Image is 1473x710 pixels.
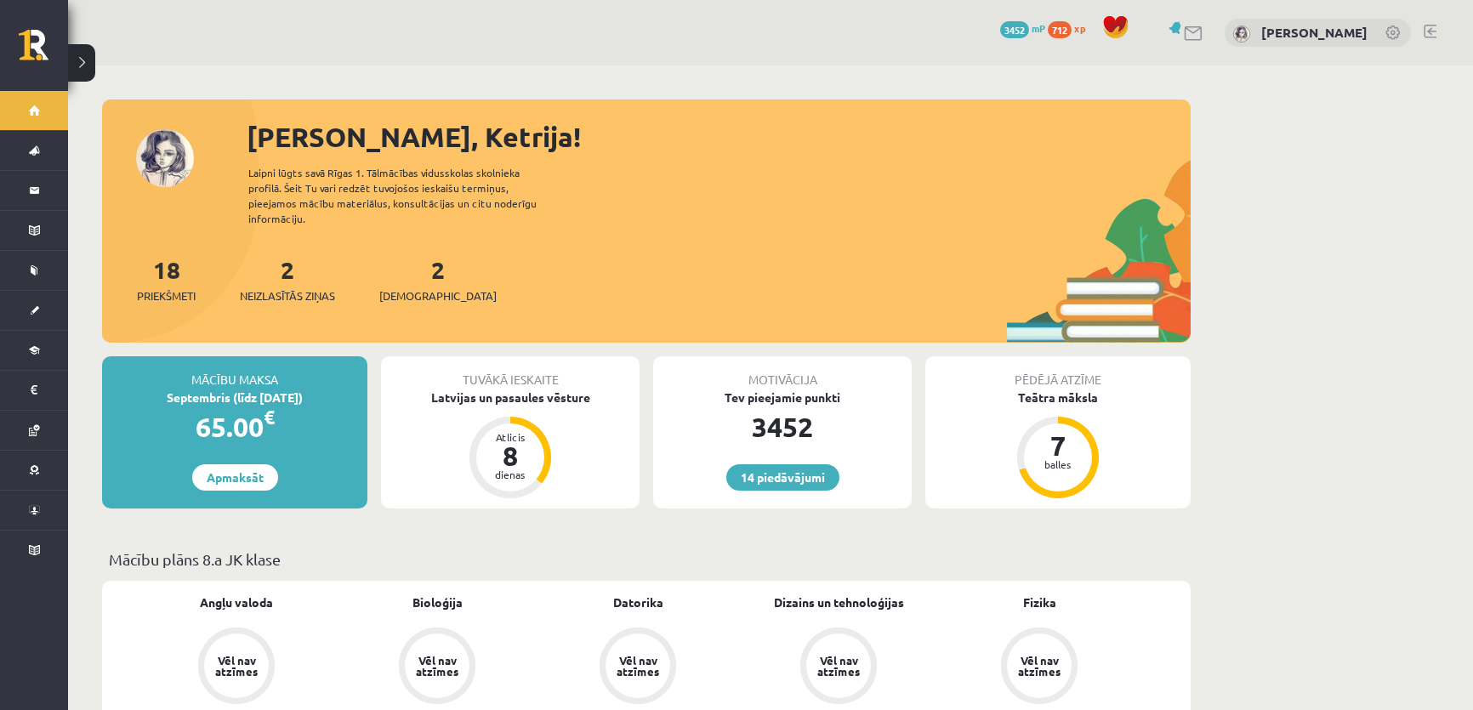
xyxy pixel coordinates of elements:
[1048,21,1072,38] span: 712
[939,628,1140,707] a: Vēl nav atzīmes
[485,432,536,442] div: Atlicis
[379,287,497,304] span: [DEMOGRAPHIC_DATA]
[1261,24,1368,41] a: [PERSON_NAME]
[653,406,912,447] div: 3452
[726,464,839,491] a: 14 piedāvājumi
[738,628,939,707] a: Vēl nav atzīmes
[337,628,537,707] a: Vēl nav atzīmes
[102,389,367,406] div: Septembris (līdz [DATE])
[1000,21,1029,38] span: 3452
[485,469,536,480] div: dienas
[200,594,273,611] a: Angļu valoda
[248,165,566,226] div: Laipni lūgts savā Rīgas 1. Tālmācības vidusskolas skolnieka profilā. Šeit Tu vari redzēt tuvojošo...
[815,655,862,677] div: Vēl nav atzīmes
[192,464,278,491] a: Apmaksāt
[240,287,335,304] span: Neizlasītās ziņas
[1233,26,1250,43] img: Ketrija Kuguliņa
[925,389,1191,406] div: Teātra māksla
[537,628,738,707] a: Vēl nav atzīmes
[412,594,463,611] a: Bioloģija
[381,389,640,501] a: Latvijas un pasaules vēsture Atlicis 8 dienas
[1048,21,1094,35] a: 712 xp
[613,594,663,611] a: Datorika
[1074,21,1085,35] span: xp
[381,356,640,389] div: Tuvākā ieskaite
[1000,21,1045,35] a: 3452 mP
[240,254,335,304] a: 2Neizlasītās ziņas
[925,389,1191,501] a: Teātra māksla 7 balles
[1032,432,1083,459] div: 7
[102,406,367,447] div: 65.00
[136,628,337,707] a: Vēl nav atzīmes
[264,405,275,429] span: €
[1032,459,1083,469] div: balles
[925,356,1191,389] div: Pēdējā atzīme
[653,389,912,406] div: Tev pieejamie punkti
[413,655,461,677] div: Vēl nav atzīmes
[379,254,497,304] a: 2[DEMOGRAPHIC_DATA]
[213,655,260,677] div: Vēl nav atzīmes
[485,442,536,469] div: 8
[102,356,367,389] div: Mācību maksa
[247,116,1191,157] div: [PERSON_NAME], Ketrija!
[1015,655,1063,677] div: Vēl nav atzīmes
[109,548,1184,571] p: Mācību plāns 8.a JK klase
[381,389,640,406] div: Latvijas un pasaules vēsture
[1023,594,1056,611] a: Fizika
[614,655,662,677] div: Vēl nav atzīmes
[774,594,904,611] a: Dizains un tehnoloģijas
[137,254,196,304] a: 18Priekšmeti
[137,287,196,304] span: Priekšmeti
[19,30,68,72] a: Rīgas 1. Tālmācības vidusskola
[1032,21,1045,35] span: mP
[653,356,912,389] div: Motivācija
